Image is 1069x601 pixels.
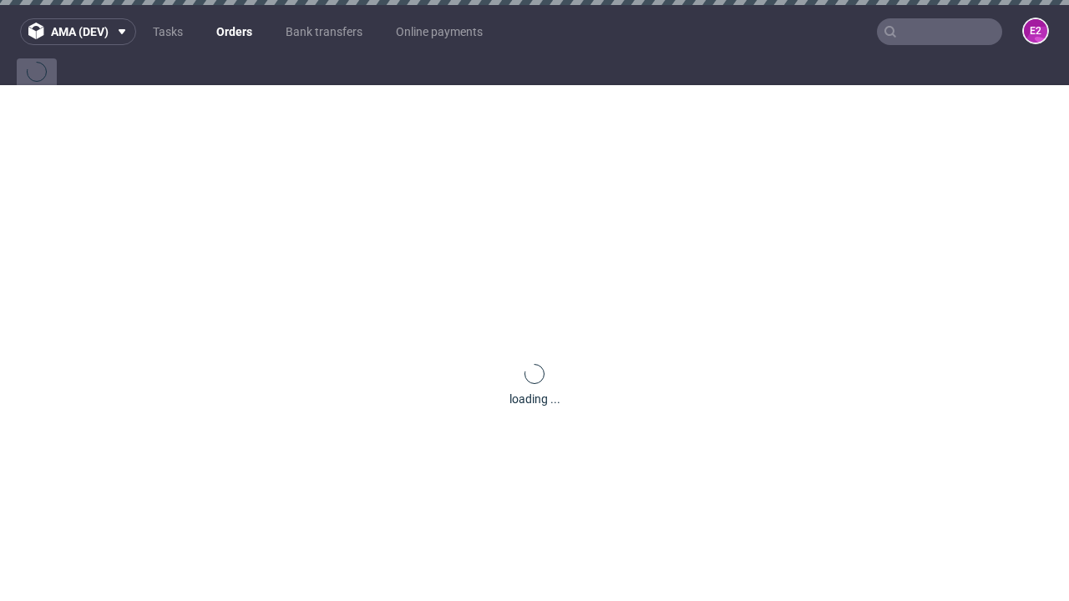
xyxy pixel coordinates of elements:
[1024,19,1047,43] figcaption: e2
[386,18,493,45] a: Online payments
[20,18,136,45] button: ama (dev)
[276,18,372,45] a: Bank transfers
[143,18,193,45] a: Tasks
[51,26,109,38] span: ama (dev)
[206,18,262,45] a: Orders
[509,391,560,407] div: loading ...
